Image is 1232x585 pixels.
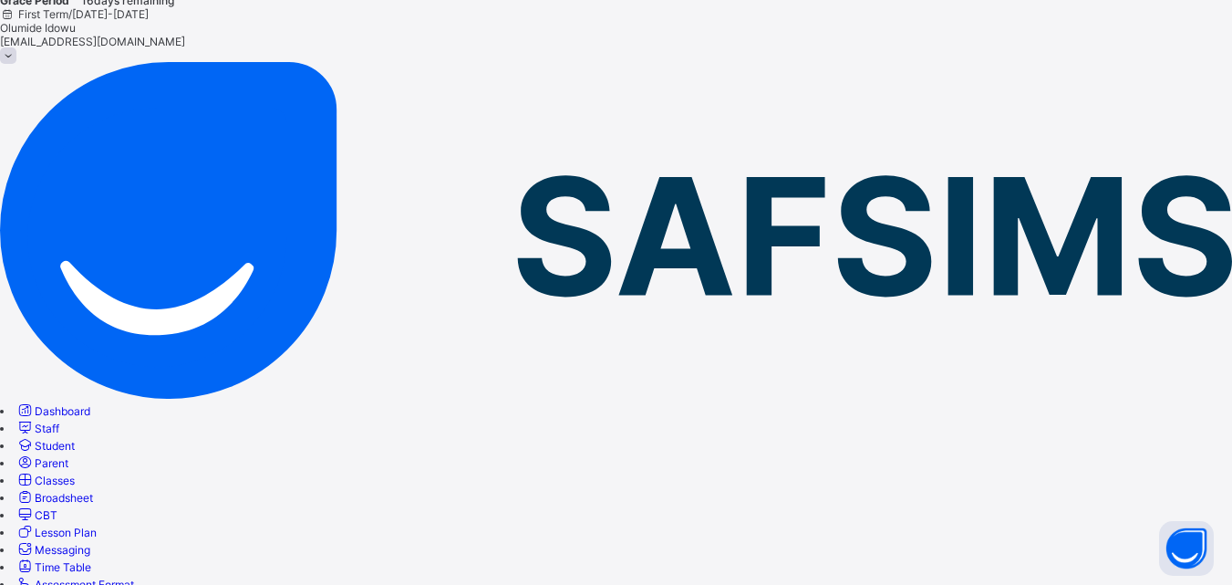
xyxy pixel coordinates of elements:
span: CBT [35,508,57,522]
span: Messaging [35,543,90,557]
a: Time Table [16,560,91,574]
a: Parent [16,456,68,470]
a: Messaging [16,543,90,557]
a: Lesson Plan [16,526,97,539]
span: Lesson Plan [35,526,97,539]
a: Staff [16,422,59,435]
span: Dashboard [35,404,90,418]
a: Student [16,439,75,453]
a: CBT [16,508,57,522]
button: Open asap [1159,521,1214,576]
span: Student [35,439,75,453]
span: Classes [35,474,75,487]
a: Dashboard [16,404,90,418]
a: Classes [16,474,75,487]
span: Parent [35,456,68,470]
span: Broadsheet [35,491,93,505]
span: Staff [35,422,59,435]
span: Time Table [35,560,91,574]
a: Broadsheet [16,491,93,505]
